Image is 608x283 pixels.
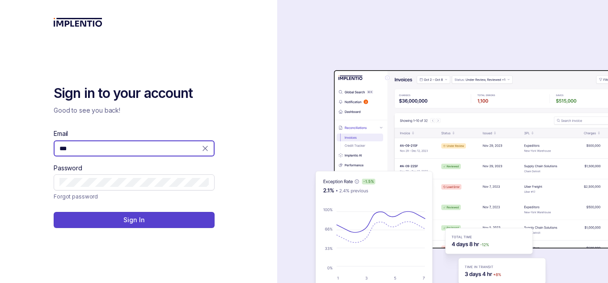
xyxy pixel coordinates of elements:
[54,164,82,173] label: Password
[54,106,215,115] p: Good to see you back!
[123,215,144,224] p: Sign In
[54,192,98,201] a: Link Forgot password
[54,18,102,27] img: logo
[54,192,98,201] p: Forgot password
[54,84,215,102] h2: Sign in to your account
[54,129,68,138] label: Email
[54,212,215,228] button: Sign In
